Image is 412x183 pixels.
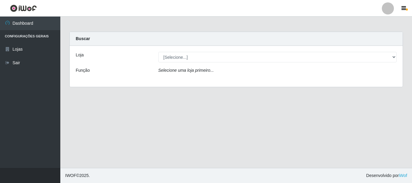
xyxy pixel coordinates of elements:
label: Função [76,67,90,74]
span: IWOF [65,173,76,178]
span: Desenvolvido por [366,172,407,179]
img: CoreUI Logo [10,5,37,12]
label: Loja [76,52,84,58]
a: iWof [399,173,407,178]
strong: Buscar [76,36,90,41]
span: © 2025 . [65,172,90,179]
i: Selecione uma loja primeiro... [158,68,214,73]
